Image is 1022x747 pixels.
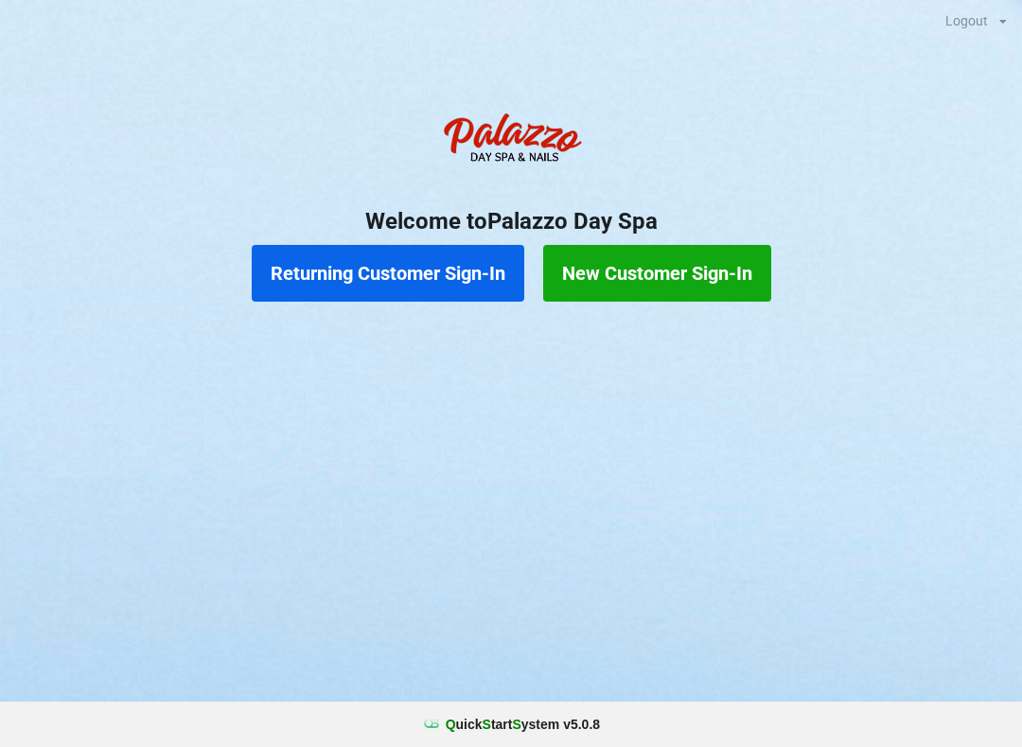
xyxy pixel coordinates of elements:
[252,245,524,302] button: Returning Customer Sign-In
[512,717,520,732] span: S
[945,14,988,27] div: Logout
[446,717,456,732] span: Q
[446,715,600,734] b: uick tart ystem v 5.0.8
[422,715,441,734] img: favicon.ico
[543,245,771,302] button: New Customer Sign-In
[483,717,491,732] span: S
[435,103,587,179] img: PalazzoDaySpaNails-Logo.png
